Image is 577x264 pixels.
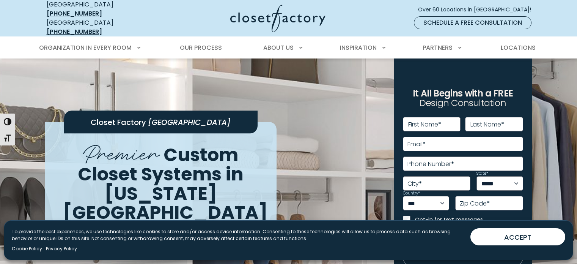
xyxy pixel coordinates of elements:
[413,87,513,100] span: It All Begins with a FREE
[230,5,325,32] img: Closet Factory Logo
[415,216,523,223] label: Opt-in for text messages
[39,43,132,52] span: Organization in Every Room
[47,9,102,18] a: [PHONE_NUMBER]
[408,122,441,128] label: First Name
[340,43,377,52] span: Inspiration
[418,6,537,14] span: Over 60 Locations in [GEOGRAPHIC_DATA]!
[414,16,531,29] a: Schedule a Free Consultation
[47,18,157,36] div: [GEOGRAPHIC_DATA]
[420,97,506,109] span: Design Consultation
[418,3,538,16] a: Over 60 Locations in [GEOGRAPHIC_DATA]!
[476,172,488,175] label: State
[407,161,454,167] label: Phone Number
[78,142,238,187] span: Custom Closet Systems
[407,141,426,147] label: Email
[91,117,146,128] span: Closet Factory
[403,191,420,195] label: Country
[63,161,268,225] span: in [US_STATE][GEOGRAPHIC_DATA]
[34,37,544,58] nav: Primary Menu
[180,43,222,52] span: Our Process
[407,181,422,187] label: City
[470,228,565,245] button: ACCEPT
[12,245,42,252] a: Cookie Policy
[47,27,102,36] a: [PHONE_NUMBER]
[148,117,231,128] span: [GEOGRAPHIC_DATA]
[263,43,294,52] span: About Us
[460,201,490,207] label: Zip Code
[46,245,77,252] a: Privacy Policy
[12,228,464,242] p: To provide the best experiences, we use technologies like cookies to store and/or access device i...
[423,43,453,52] span: Partners
[470,122,504,128] label: Last Name
[83,134,159,169] span: Premier
[501,43,536,52] span: Locations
